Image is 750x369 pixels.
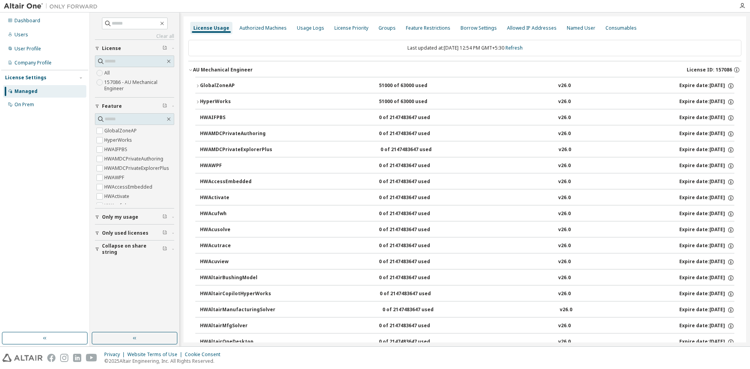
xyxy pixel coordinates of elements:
[200,82,270,89] div: GlobalZoneAP
[2,354,43,362] img: altair_logo.svg
[382,307,453,314] div: 0 of 2147483647 used
[558,162,571,169] div: v26.0
[14,46,41,52] div: User Profile
[239,25,287,31] div: Authorized Machines
[679,291,734,298] div: Expire date: [DATE]
[200,173,734,191] button: HWAccessEmbedded0 of 2147483647 usedv26.0Expire date:[DATE]
[200,285,734,303] button: HWAltairCopilotHyperWorks0 of 2147483647 usedv26.0Expire date:[DATE]
[102,214,138,220] span: Only my usage
[679,275,734,282] div: Expire date: [DATE]
[162,45,167,52] span: Clear filter
[104,182,154,192] label: HWAccessEmbedded
[679,307,734,314] div: Expire date: [DATE]
[679,258,734,266] div: Expire date: [DATE]
[104,154,165,164] label: HWAMDCPrivateAuthoring
[193,25,229,31] div: License Usage
[379,339,449,346] div: 0 of 2147483647 used
[104,201,129,210] label: HWAcufwh
[379,210,449,217] div: 0 of 2147483647 used
[406,25,450,31] div: Feature Restrictions
[73,354,81,362] img: linkedin.svg
[104,358,225,364] p: © 2025 Altair Engineering, Inc. All Rights Reserved.
[4,2,102,10] img: Altair One
[558,178,571,185] div: v26.0
[195,93,734,111] button: HyperWorks51000 of 63000 usedv26.0Expire date:[DATE]
[200,317,734,335] button: HWAltairMfgSolver0 of 2147483647 usedv26.0Expire date:[DATE]
[679,130,734,137] div: Expire date: [DATE]
[200,194,270,201] div: HWActivate
[679,82,734,89] div: Expire date: [DATE]
[558,130,571,137] div: v26.0
[200,210,270,217] div: HWAcufwh
[200,146,272,153] div: HWAMDCPrivateExplorerPlus
[379,82,449,89] div: 51000 of 63000 used
[185,351,225,358] div: Cookie Consent
[200,307,275,314] div: HWAltairManufacturingSolver
[558,339,571,346] div: v26.0
[379,323,449,330] div: 0 of 2147483647 used
[379,275,449,282] div: 0 of 2147483647 used
[297,25,324,31] div: Usage Logs
[200,253,734,271] button: HWAcuview0 of 2147483647 usedv26.0Expire date:[DATE]
[379,226,449,234] div: 0 of 2147483647 used
[505,45,523,51] a: Refresh
[200,125,734,143] button: HWAMDCPrivateAuthoring0 of 2147483647 usedv26.0Expire date:[DATE]
[162,246,167,252] span: Clear filter
[200,269,734,287] button: HWAltairBushingModel0 of 2147483647 usedv26.0Expire date:[DATE]
[95,40,174,57] button: License
[60,354,68,362] img: instagram.svg
[188,40,741,56] div: Last updated at: [DATE] 12:54 PM GMT+5:30
[200,291,271,298] div: HWAltairCopilotHyperWorks
[380,291,450,298] div: 0 of 2147483647 used
[200,109,734,127] button: HWAIFPBS0 of 2147483647 usedv26.0Expire date:[DATE]
[195,77,734,94] button: GlobalZoneAP51000 of 63000 usedv26.0Expire date:[DATE]
[102,45,121,52] span: License
[679,162,734,169] div: Expire date: [DATE]
[104,192,131,201] label: HWActivate
[104,351,127,358] div: Privacy
[188,61,741,78] button: AU Mechanical EngineerLicense ID: 157086
[162,230,167,236] span: Clear filter
[679,323,734,330] div: Expire date: [DATE]
[558,98,571,105] div: v26.0
[461,25,497,31] div: Borrow Settings
[379,242,449,250] div: 0 of 2147483647 used
[162,103,167,109] span: Clear filter
[102,103,122,109] span: Feature
[559,146,571,153] div: v26.0
[104,164,171,173] label: HWAMDCPrivateExplorerPlus
[95,241,174,258] button: Collapse on share string
[558,323,571,330] div: v26.0
[95,33,174,39] a: Clear all
[102,230,148,236] span: Only used licenses
[687,67,732,73] span: License ID: 157086
[104,145,129,154] label: HWAIFPBS
[379,130,449,137] div: 0 of 2147483647 used
[200,275,270,282] div: HWAltairBushingModel
[200,333,734,351] button: HWAltairOneDesktop0 of 2147483647 usedv26.0Expire date:[DATE]
[200,301,734,319] button: HWAltairManufacturingSolver0 of 2147483647 usedv26.0Expire date:[DATE]
[200,258,270,266] div: HWAcuview
[200,157,734,175] button: HWAWPF0 of 2147483647 usedv26.0Expire date:[DATE]
[560,307,572,314] div: v26.0
[605,25,637,31] div: Consumables
[14,32,28,38] div: Users
[104,78,174,93] label: 157086 - AU Mechanical Engineer
[558,210,571,217] div: v26.0
[379,114,449,121] div: 0 of 2147483647 used
[679,226,734,234] div: Expire date: [DATE]
[379,194,449,201] div: 0 of 2147483647 used
[679,146,734,153] div: Expire date: [DATE]
[162,214,167,220] span: Clear filter
[127,351,185,358] div: Website Terms of Use
[200,141,734,159] button: HWAMDCPrivateExplorerPlus0 of 2147483647 usedv26.0Expire date:[DATE]
[380,146,451,153] div: 0 of 2147483647 used
[200,323,270,330] div: HWAltairMfgSolver
[104,68,111,78] label: All
[95,225,174,242] button: Only used licenses
[104,126,138,135] label: GlobalZoneAP
[200,237,734,255] button: HWAcutrace0 of 2147483647 usedv26.0Expire date:[DATE]
[679,194,734,201] div: Expire date: [DATE]
[679,114,734,121] div: Expire date: [DATE]
[104,135,134,145] label: HyperWorks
